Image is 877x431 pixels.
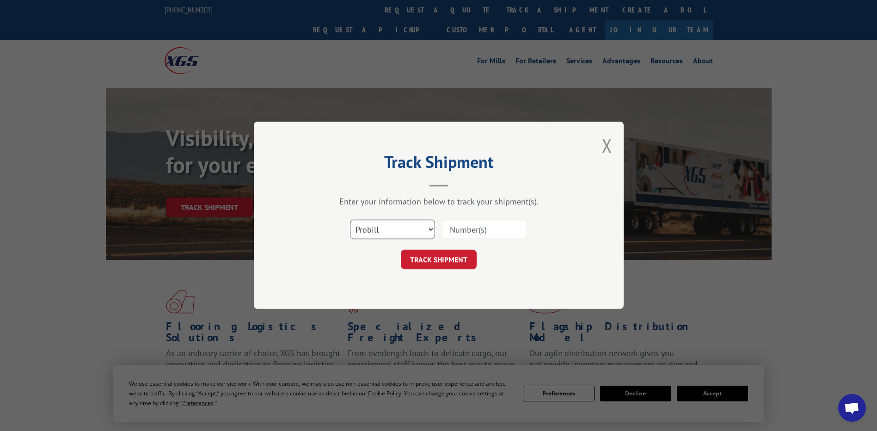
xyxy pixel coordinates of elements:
input: Number(s) [442,220,527,240]
div: Enter your information below to track your shipment(s). [300,197,577,207]
div: Open chat [838,394,866,422]
button: Close modal [602,133,612,158]
h2: Track Shipment [300,155,577,173]
button: TRACK SHIPMENT [401,250,477,270]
